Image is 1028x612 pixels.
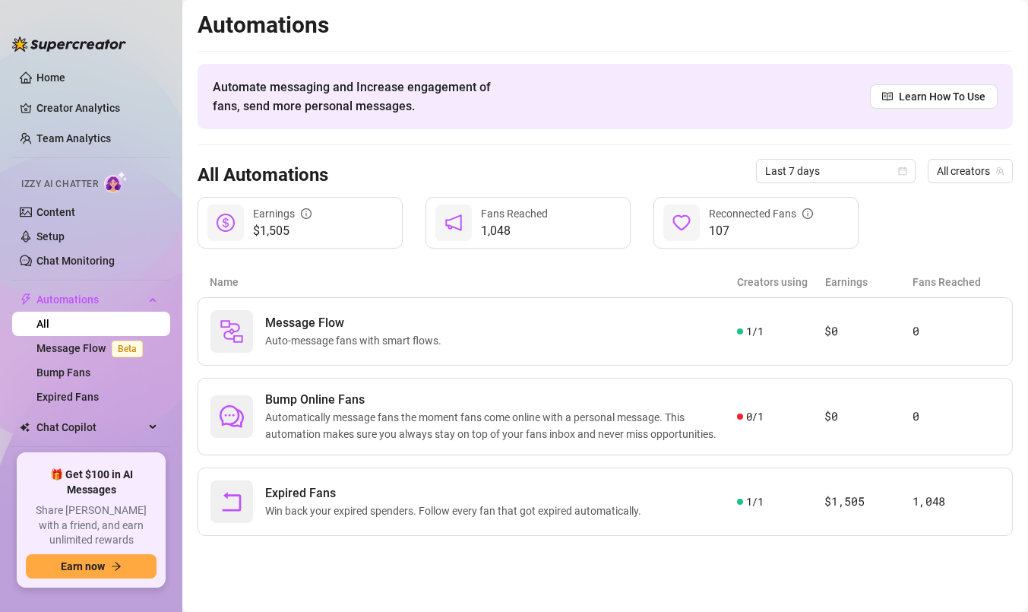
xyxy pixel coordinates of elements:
[20,422,30,433] img: Chat Copilot
[104,171,128,193] img: AI Chatter
[20,293,32,306] span: thunderbolt
[444,214,463,232] span: notification
[112,341,143,357] span: Beta
[220,404,244,429] span: comment
[36,366,90,379] a: Bump Fans
[265,391,737,409] span: Bump Online Fans
[709,205,813,222] div: Reconnected Fans
[746,408,764,425] span: 0 / 1
[709,222,813,240] span: 107
[36,230,65,243] a: Setup
[36,391,99,403] a: Expired Fans
[36,342,149,354] a: Message FlowBeta
[198,11,1013,40] h2: Automations
[898,166,907,176] span: calendar
[746,493,764,510] span: 1 / 1
[824,407,912,426] article: $0
[265,409,737,442] span: Automatically message fans the moment fans come online with a personal message. This automation m...
[937,160,1004,182] span: All creators
[265,484,647,503] span: Expired Fans
[481,222,548,240] span: 1,048
[672,214,691,232] span: heart
[111,561,122,572] span: arrow-right
[765,160,906,182] span: Last 7 days
[26,503,157,548] span: Share [PERSON_NAME] with a friend, and earn unlimited rewards
[913,493,1000,511] article: 1,048
[26,554,157,579] button: Earn nowarrow-right
[36,206,75,218] a: Content
[220,319,244,344] img: svg%3e
[737,274,825,290] article: Creators using
[21,177,98,192] span: Izzy AI Chatter
[265,332,448,349] span: Auto-message fans with smart flows.
[301,208,312,219] span: info-circle
[26,468,157,497] span: 🎁 Get $100 in AI Messages
[824,493,912,511] article: $1,505
[976,560,1013,597] iframe: Intercom live chat
[995,166,1004,176] span: team
[210,274,737,290] article: Name
[913,322,1000,341] article: 0
[12,36,126,52] img: logo-BBDzfeDw.svg
[198,163,328,188] h3: All Automations
[36,132,111,144] a: Team Analytics
[265,503,647,519] span: Win back your expired spenders. Follow every fan that got expired automatically.
[36,287,144,312] span: Automations
[217,214,235,232] span: dollar
[870,84,998,109] a: Learn How To Use
[882,91,893,102] span: read
[913,274,1001,290] article: Fans Reached
[802,208,813,219] span: info-circle
[61,560,105,572] span: Earn now
[481,208,548,220] span: Fans Reached
[899,88,985,105] span: Learn How To Use
[746,323,764,340] span: 1 / 1
[220,490,244,514] span: rollback
[825,274,913,290] article: Earnings
[265,314,448,332] span: Message Flow
[253,205,312,222] div: Earnings
[253,222,312,240] span: $1,505
[36,255,115,267] a: Chat Monitoring
[36,71,65,84] a: Home
[36,318,49,330] a: All
[213,78,505,116] span: Automate messaging and Increase engagement of fans, send more personal messages.
[824,322,912,341] article: $0
[36,415,144,439] span: Chat Copilot
[36,96,158,120] a: Creator Analytics
[913,407,1000,426] article: 0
